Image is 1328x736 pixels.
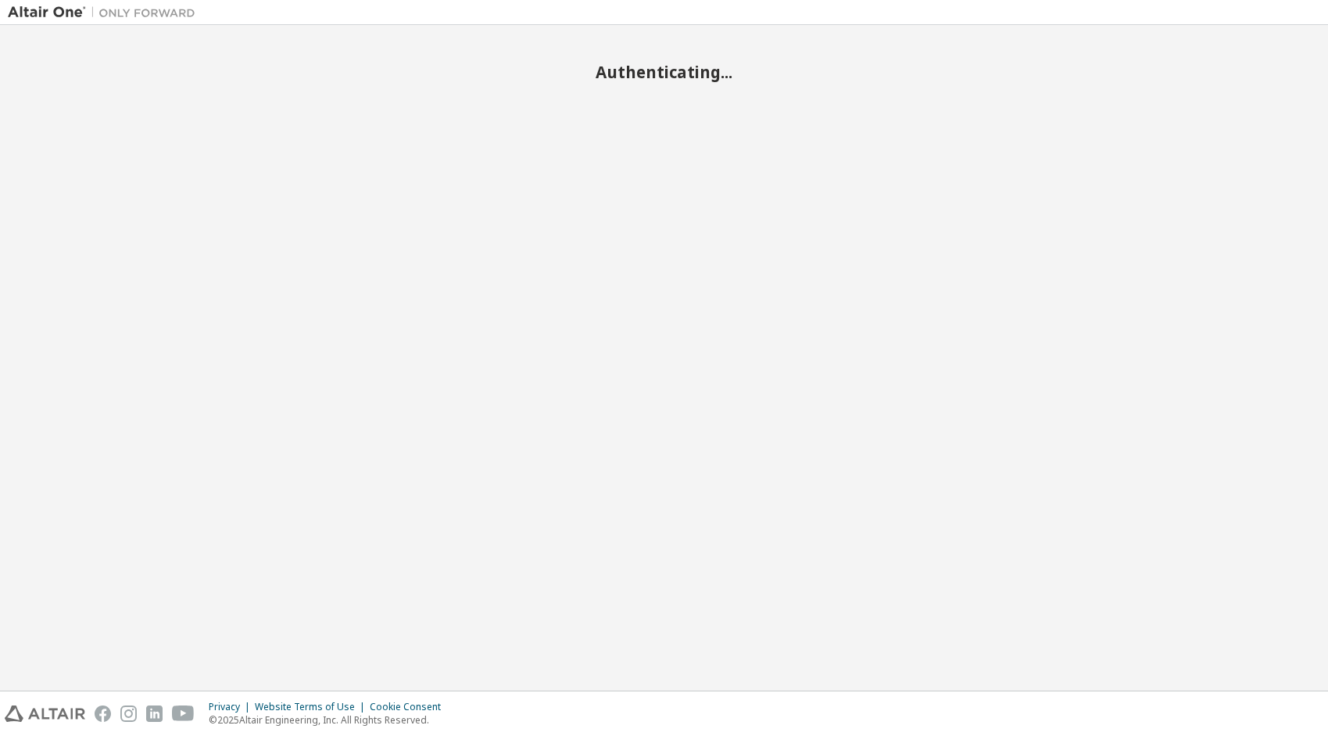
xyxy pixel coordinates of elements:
[8,62,1320,82] h2: Authenticating...
[8,5,203,20] img: Altair One
[146,705,163,722] img: linkedin.svg
[120,705,137,722] img: instagram.svg
[172,705,195,722] img: youtube.svg
[95,705,111,722] img: facebook.svg
[209,701,255,713] div: Privacy
[209,713,450,727] p: © 2025 Altair Engineering, Inc. All Rights Reserved.
[370,701,450,713] div: Cookie Consent
[5,705,85,722] img: altair_logo.svg
[255,701,370,713] div: Website Terms of Use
